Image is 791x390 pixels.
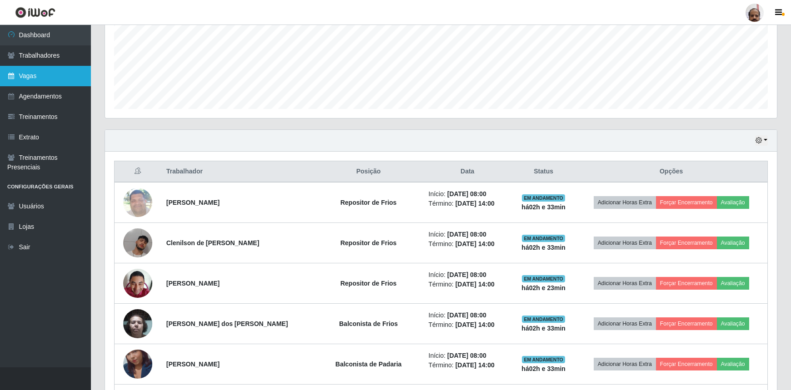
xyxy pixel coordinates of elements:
strong: Clenilson de [PERSON_NAME] [166,239,260,247]
time: [DATE] 14:00 [456,240,495,247]
li: Início: [429,270,507,280]
time: [DATE] 08:00 [447,352,486,359]
strong: há 02 h e 33 min [521,365,566,372]
strong: Repositor de Frios [340,239,397,247]
button: Forçar Encerramento [656,196,717,209]
strong: Repositor de Frios [340,280,397,287]
button: Forçar Encerramento [656,237,717,249]
button: Forçar Encerramento [656,277,717,290]
button: Adicionar Horas Extra [594,317,656,330]
img: 1650455423616.jpeg [123,264,152,302]
button: Adicionar Horas Extra [594,358,656,370]
li: Término: [429,239,507,249]
button: Forçar Encerramento [656,317,717,330]
li: Término: [429,280,507,289]
li: Término: [429,199,507,208]
img: 1739020193374.jpeg [123,338,152,390]
time: [DATE] 14:00 [456,321,495,328]
time: [DATE] 08:00 [447,311,486,319]
li: Início: [429,189,507,199]
span: EM ANDAMENTO [522,194,565,202]
th: Opções [575,161,767,183]
time: [DATE] 08:00 [447,190,486,197]
button: Adicionar Horas Extra [594,277,656,290]
strong: [PERSON_NAME] [166,360,220,368]
th: Status [512,161,575,183]
button: Adicionar Horas Extra [594,196,656,209]
button: Avaliação [717,358,749,370]
time: [DATE] 14:00 [456,361,495,369]
button: Avaliação [717,196,749,209]
strong: Repositor de Frios [340,199,397,206]
button: Avaliação [717,317,749,330]
button: Adicionar Horas Extra [594,237,656,249]
strong: Balconista de Padaria [335,360,402,368]
li: Início: [429,311,507,320]
th: Posição [314,161,423,183]
li: Término: [429,320,507,330]
strong: há 02 h e 33 min [521,325,566,332]
button: Avaliação [717,237,749,249]
span: EM ANDAMENTO [522,235,565,242]
time: [DATE] 08:00 [447,231,486,238]
img: 1697490161329.jpeg [123,183,152,222]
time: [DATE] 14:00 [456,200,495,207]
th: Data [423,161,512,183]
img: CoreUI Logo [15,7,55,18]
time: [DATE] 08:00 [447,271,486,278]
strong: [PERSON_NAME] [166,199,220,206]
img: 1738633889048.jpeg [123,217,152,269]
strong: há 02 h e 33 min [521,244,566,251]
strong: há 02 h e 23 min [521,284,566,291]
span: EM ANDAMENTO [522,275,565,282]
strong: [PERSON_NAME] [166,280,220,287]
span: EM ANDAMENTO [522,356,565,363]
span: EM ANDAMENTO [522,316,565,323]
strong: Balconista de Frios [339,320,398,327]
img: 1657575579568.jpeg [123,304,152,343]
button: Avaliação [717,277,749,290]
li: Término: [429,360,507,370]
li: Início: [429,351,507,360]
button: Forçar Encerramento [656,358,717,370]
strong: [PERSON_NAME] dos [PERSON_NAME] [166,320,288,327]
time: [DATE] 14:00 [456,281,495,288]
strong: há 02 h e 33 min [521,203,566,211]
li: Início: [429,230,507,239]
th: Trabalhador [161,161,314,183]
